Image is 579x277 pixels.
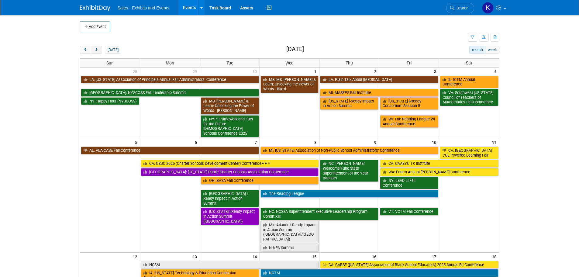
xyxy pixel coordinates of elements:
span: Search [454,6,468,10]
a: WI: The Reading League WI Annual Conference [380,115,438,128]
a: MS: MS: [PERSON_NAME] & Learn: Unlocking the Power of Words - Biloxi [260,76,319,93]
a: [GEOGRAPHIC_DATA]: [US_STATE] Public Charter Schools Association Conference [141,168,319,176]
span: 17 [431,253,439,260]
a: CA: CSDC 2025 (Charter Schools Development Center) Conference [141,160,319,168]
span: Wed [285,61,294,65]
span: 6 [194,138,200,146]
span: Tue [226,61,233,65]
a: Mid-Atlantic i-Ready Impact in Action Summit ([GEOGRAPHIC_DATA]/[GEOGRAPHIC_DATA]) [260,221,319,243]
span: Mon [166,61,174,65]
a: VA: Southwest [US_STATE] Council of Teachers of Mathematics Fall Conference [440,89,498,106]
span: Thu [346,61,353,65]
img: Kara Haven [482,2,494,14]
span: Sun [106,61,114,65]
span: 5 [134,138,140,146]
a: MI: MASFPS Fall Institute [320,89,438,97]
span: 16 [371,253,379,260]
span: 13 [192,253,200,260]
a: NJ/PA Summit [260,244,319,252]
a: NCTM [260,269,498,277]
span: Sales - Exhibits and Events [118,5,169,10]
a: NYP: Framework and Fuel for the Future [DEMOGRAPHIC_DATA] Schools Conference 2025 [201,115,259,137]
img: ExhibitDay [80,5,110,11]
a: [US_STATE] i-Ready Consortium Session 5 [380,97,438,110]
a: CA: CAAEYC TK Institute [380,160,498,168]
a: NY: Happy Hour (NYSCOSS) [81,97,139,105]
span: 12 [132,253,140,260]
a: LA: [US_STATE] Association of Principals Annual Fall Administrators’ Conference [81,76,259,84]
span: Fri [407,61,412,65]
a: CA: CABSE ([US_STATE] Association of Black School Educators) 2025 Annual Ed Conference [320,261,498,269]
span: 30 [252,68,260,75]
span: 29 [192,68,200,75]
span: 1 [314,68,319,75]
a: AL: ALA CASE Fall Conference [81,147,259,154]
a: NC: NCSSA Superintendent Executive Leadership Program Cohort XIII [260,208,379,220]
span: 14 [252,253,260,260]
span: 18 [491,253,499,260]
a: NCSM [141,261,319,269]
button: prev [80,46,91,54]
span: 10 [431,138,439,146]
button: Add Event [80,21,110,32]
button: week [485,46,499,54]
span: 15 [312,253,319,260]
span: 28 [132,68,140,75]
span: 4 [494,68,499,75]
a: IL: ICTM Annual Conference [440,76,498,88]
a: [GEOGRAPHIC_DATA]: NYSCOSS Fall Leadership Summit [81,89,259,97]
a: [US_STATE] i-Ready Impact in Action Summit [320,97,378,110]
a: CA: [GEOGRAPHIC_DATA] CUE Powered Learning Fair [440,147,498,159]
a: MS: [PERSON_NAME] & Learn: Unlocking the Power of Words - [PERSON_NAME] [201,97,259,115]
a: NC: [PERSON_NAME] Wellcome Fund State Superintendent of the Year Banquet [320,160,378,182]
h2: [DATE] [286,46,304,53]
a: [US_STATE] i-Ready Impact in Action Summit ([GEOGRAPHIC_DATA]) [201,208,259,225]
a: Search [446,3,474,13]
button: month [469,46,485,54]
a: WA: Fourth Annual [PERSON_NAME] Conference [380,168,498,176]
span: 2 [374,68,379,75]
a: OH: BASA Fall Conference [201,177,319,185]
span: 11 [491,138,499,146]
a: VT: VCTM Fall Conference [380,208,438,216]
button: next [91,46,102,54]
span: 9 [374,138,379,146]
a: The Reading League [260,190,439,198]
button: [DATE] [105,46,121,54]
a: MI: [US_STATE] Association of Non-Public School Administrators’ Conference [260,147,439,154]
span: 3 [433,68,439,75]
a: LA: Plain Talk About [MEDICAL_DATA] [320,76,438,84]
span: Sat [466,61,472,65]
a: NY: LEAD LI Fall Conference [380,177,438,189]
span: 7 [254,138,260,146]
a: [GEOGRAPHIC_DATA] i-Ready Impact in Action Summit [201,190,259,207]
span: 8 [314,138,319,146]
